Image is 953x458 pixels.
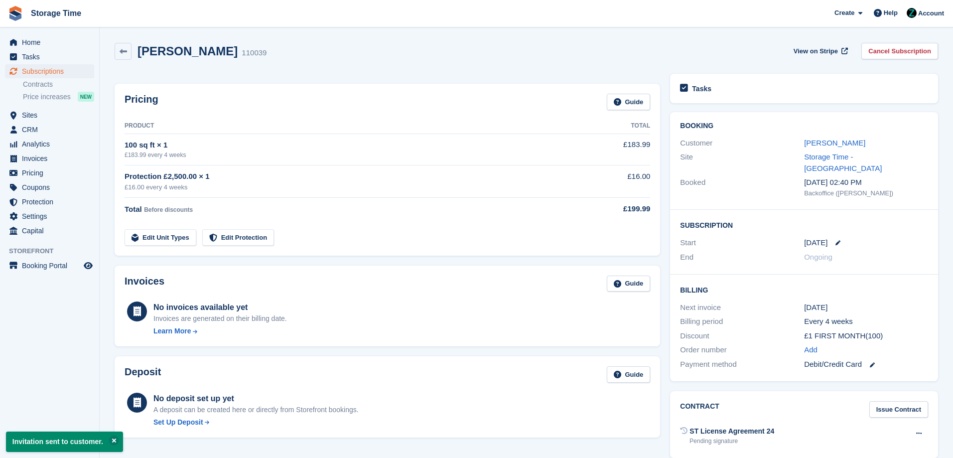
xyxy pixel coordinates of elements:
div: Site [680,152,804,174]
img: stora-icon-8386f47178a22dfd0bd8f6a31ec36ba5ce8667c1dd55bd0f319d3a0aa187defe.svg [8,6,23,21]
span: Help [884,8,898,18]
a: View on Stripe [790,43,850,59]
h2: Pricing [125,94,158,110]
span: Settings [22,209,82,223]
a: Price increases NEW [23,91,94,102]
a: Guide [607,366,651,383]
div: Set Up Deposit [153,417,203,428]
div: £183.99 every 4 weeks [125,151,570,159]
a: Edit Protection [202,229,274,246]
div: Start [680,237,804,249]
div: [DATE] [804,302,928,313]
div: End [680,252,804,263]
span: Account [918,8,944,18]
a: Storage Time [27,5,85,21]
h2: Subscription [680,220,928,230]
div: [DATE] 02:40 PM [804,177,928,188]
div: £199.99 [570,203,651,215]
a: menu [5,166,94,180]
div: Payment method [680,359,804,370]
div: ST License Agreement 24 [689,426,774,437]
div: Learn More [153,326,191,336]
td: £183.99 [570,134,651,165]
span: View on Stripe [794,46,838,56]
a: menu [5,224,94,238]
span: Sites [22,108,82,122]
a: menu [5,35,94,49]
a: Storage Time - [GEOGRAPHIC_DATA] [804,153,882,172]
div: Next invoice [680,302,804,313]
span: Ongoing [804,253,832,261]
span: Coupons [22,180,82,194]
span: Protection [22,195,82,209]
span: Booking Portal [22,259,82,273]
div: NEW [78,92,94,102]
span: Storefront [9,246,99,256]
div: No deposit set up yet [153,393,359,405]
a: Add [804,344,817,356]
a: menu [5,108,94,122]
div: 100 sq ft × 1 [125,140,570,151]
div: No invoices available yet [153,302,287,313]
a: Guide [607,276,651,292]
div: £16.00 every 4 weeks [125,182,570,192]
div: Discount [680,330,804,342]
h2: Contract [680,401,719,418]
div: 110039 [242,47,267,59]
span: Analytics [22,137,82,151]
span: Capital [22,224,82,238]
a: Issue Contract [869,401,928,418]
span: Create [834,8,854,18]
a: menu [5,64,94,78]
th: Total [570,118,651,134]
span: Tasks [22,50,82,64]
a: Set Up Deposit [153,417,359,428]
a: [PERSON_NAME] [804,139,865,147]
div: Customer [680,138,804,149]
a: Learn More [153,326,287,336]
img: Zain Sarwar [907,8,917,18]
a: menu [5,180,94,194]
div: Invoices are generated on their billing date. [153,313,287,324]
h2: Billing [680,285,928,295]
a: Preview store [82,260,94,272]
span: Pricing [22,166,82,180]
td: £16.00 [570,165,651,198]
a: menu [5,259,94,273]
p: Invitation sent to customer. [6,432,123,452]
span: Invoices [22,152,82,165]
time: 2025-09-26 00:00:00 UTC [804,237,827,249]
a: Edit Unit Types [125,229,196,246]
div: Backoffice ([PERSON_NAME]) [804,188,928,198]
div: £1 FIRST MONTH(100) [804,330,928,342]
span: Subscriptions [22,64,82,78]
h2: Tasks [692,84,711,93]
a: menu [5,195,94,209]
span: Total [125,205,142,213]
a: menu [5,152,94,165]
h2: [PERSON_NAME] [137,44,238,58]
h2: Deposit [125,366,161,383]
a: Cancel Subscription [861,43,938,59]
a: menu [5,123,94,137]
div: Order number [680,344,804,356]
div: Pending signature [689,437,774,446]
span: Price increases [23,92,71,102]
a: menu [5,209,94,223]
h2: Invoices [125,276,164,292]
span: Home [22,35,82,49]
span: Before discounts [144,206,193,213]
div: Booked [680,177,804,198]
a: menu [5,137,94,151]
div: Debit/Credit Card [804,359,928,370]
div: Every 4 weeks [804,316,928,327]
div: Billing period [680,316,804,327]
a: Guide [607,94,651,110]
div: Protection £2,500.00 × 1 [125,171,570,182]
h2: Booking [680,122,928,130]
a: Contracts [23,80,94,89]
a: menu [5,50,94,64]
span: CRM [22,123,82,137]
p: A deposit can be created here or directly from Storefront bookings. [153,405,359,415]
th: Product [125,118,570,134]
